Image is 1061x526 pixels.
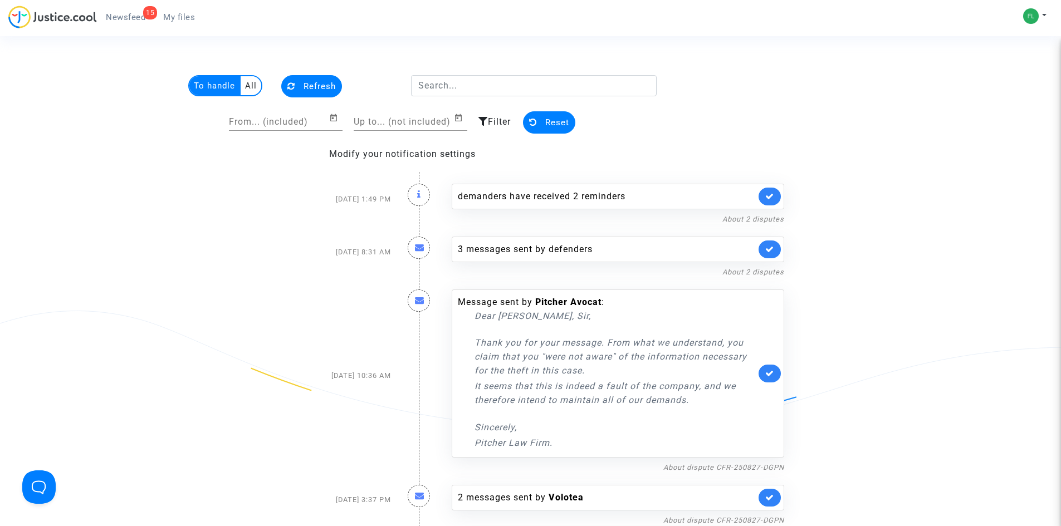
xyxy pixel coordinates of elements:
[545,117,569,127] span: Reset
[663,516,784,524] a: About dispute CFR-250827-DGPN
[268,173,399,225] div: [DATE] 1:49 PM
[8,6,97,28] img: jc-logo.svg
[475,309,756,323] p: Dear [PERSON_NAME], Sir,
[329,111,343,125] button: Open calendar
[106,12,145,22] span: Newsfeed
[549,492,584,503] b: Volotea
[411,75,657,96] input: Search...
[281,75,342,97] button: Refresh
[535,297,602,307] b: Pitcher Avocat
[268,278,399,474] div: [DATE] 10:36 AM
[143,6,157,19] div: 15
[458,296,756,450] div: Message sent by :
[475,336,756,377] p: Thank you for your message. From what we understand, you claim that you "were not aware" of the i...
[722,268,784,276] a: About 2 disputes
[458,491,756,504] div: 2 messages sent by
[475,379,756,407] p: It seems that this is indeed a fault of the company, and we therefore intend to maintain all of o...
[97,9,154,26] a: 15Newsfeed
[722,215,784,223] a: About 2 disputes
[458,190,756,203] div: demanders have received 2 reminders
[154,9,204,26] a: My files
[163,12,195,22] span: My files
[268,225,399,278] div: [DATE] 8:31 AM
[241,76,261,95] multi-toggle-item: All
[189,76,241,95] multi-toggle-item: To handle
[329,149,476,159] a: Modify your notification settings
[663,463,784,471] a: About dispute CFR-250827-DGPN
[523,111,575,134] button: Reset
[475,436,756,450] p: Pitcher Law Firm.
[1023,8,1039,24] img: 27626d57a3ba4a5b969f53e3f2c8e71c
[488,116,511,127] span: Filter
[475,420,756,434] p: Sincerely,
[458,243,756,256] div: 3 messages sent by defenders
[454,111,467,125] button: Open calendar
[22,470,56,504] iframe: Help Scout Beacon - Open
[304,81,336,91] span: Refresh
